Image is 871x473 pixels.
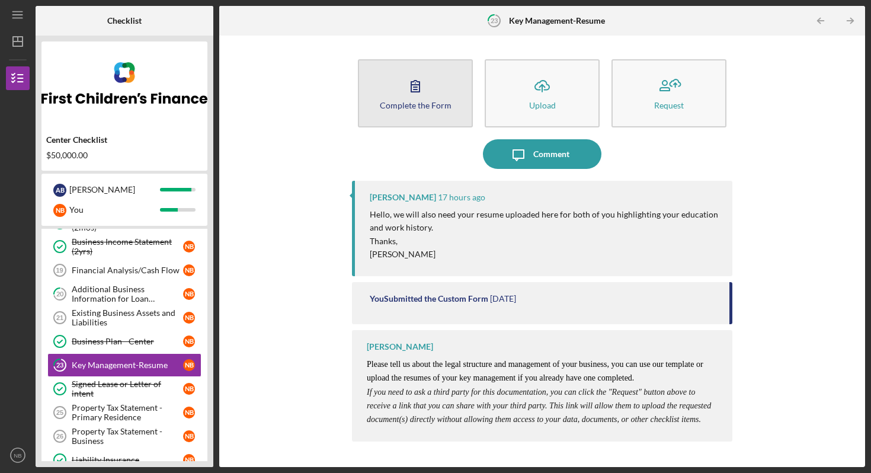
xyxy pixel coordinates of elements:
[56,314,63,321] tspan: 21
[183,288,195,300] div: N B
[6,443,30,467] button: NB
[41,47,207,119] img: Product logo
[485,59,600,127] button: Upload
[69,200,160,220] div: You
[654,101,684,110] div: Request
[370,235,721,248] p: Thanks,
[56,267,63,274] tspan: 19
[72,266,183,275] div: Financial Analysis/Cash Flow
[69,180,160,200] div: [PERSON_NAME]
[370,248,721,261] p: [PERSON_NAME]
[14,452,21,459] text: NB
[370,294,488,303] div: You Submitted the Custom Form
[380,101,451,110] div: Complete the Form
[483,139,601,169] button: Comment
[72,379,183,398] div: Signed Lease or Letter of intent
[533,139,569,169] div: Comment
[72,403,183,422] div: Property Tax Statement - Primary Residence
[491,17,498,24] tspan: 23
[183,335,195,347] div: N B
[183,264,195,276] div: N B
[47,330,201,353] a: Business Plan - CenterNB
[47,353,201,377] a: 23Key Management-ResumeNB
[509,16,605,25] b: Key Management-Resume
[47,306,201,330] a: 21Existing Business Assets and LiabilitiesNB
[183,454,195,466] div: N B
[367,360,703,382] span: Please tell us about the legal structure and management of your business, you can use our templat...
[47,424,201,448] a: 26Property Tax Statement - BusinessNB
[72,427,183,446] div: Property Tax Statement - Business
[183,241,195,253] div: N B
[46,135,203,145] div: Center Checklist
[367,342,433,351] div: [PERSON_NAME]
[72,337,183,346] div: Business Plan - Center
[183,359,195,371] div: N B
[47,401,201,424] a: 25Property Tax Statement - Primary ResidenceNB
[53,204,66,217] div: N B
[72,237,183,256] div: Business Income Statement (2yrs)
[56,362,63,369] tspan: 23
[611,59,726,127] button: Request
[183,383,195,395] div: N B
[46,151,203,160] div: $50,000.00
[72,455,183,465] div: Liability Insurance
[47,448,201,472] a: Liability InsuranceNB
[358,59,473,127] button: Complete the Form
[183,312,195,324] div: N B
[47,377,201,401] a: Signed Lease or Letter of intentNB
[47,235,201,258] a: Business Income Statement (2yrs)NB
[72,360,183,370] div: Key Management-Resume
[47,258,201,282] a: 19Financial Analysis/Cash FlowNB
[53,184,66,197] div: A B
[72,285,183,303] div: Additional Business Information for Loan Application
[56,409,63,416] tspan: 25
[56,433,63,440] tspan: 26
[183,407,195,418] div: N B
[370,208,721,235] p: Hello, we will also need your resume uploaded here for both of you highlighting your education an...
[490,294,516,303] time: 2025-10-04 01:22
[438,193,485,202] time: 2025-10-06 00:11
[367,388,711,424] em: If you need to ask a third party for this documentation, you can click the "Request" button above...
[529,101,556,110] div: Upload
[367,388,711,424] span: ​
[72,308,183,327] div: Existing Business Assets and Liabilities
[107,16,142,25] b: Checklist
[370,193,436,202] div: [PERSON_NAME]
[47,282,201,306] a: 20Additional Business Information for Loan ApplicationNB
[56,290,64,298] tspan: 20
[183,430,195,442] div: N B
